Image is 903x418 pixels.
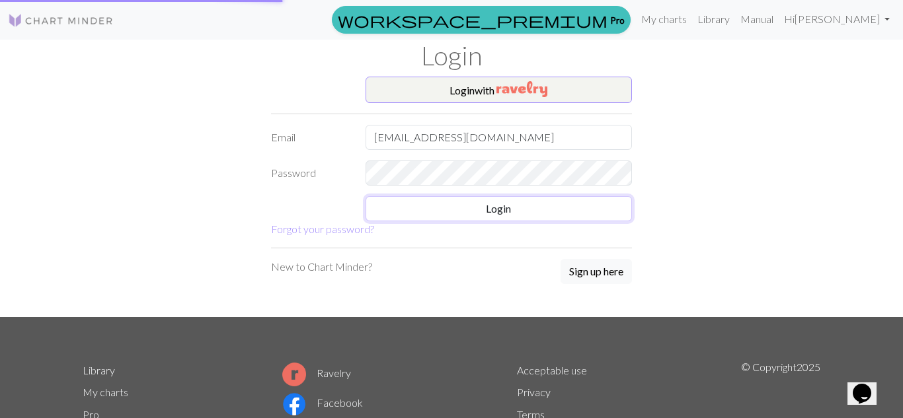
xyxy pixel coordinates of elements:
[282,392,306,416] img: Facebook logo
[561,259,632,285] a: Sign up here
[366,196,633,221] button: Login
[282,366,351,379] a: Ravelry
[366,77,633,103] button: Loginwith
[561,259,632,284] button: Sign up here
[271,223,374,235] a: Forgot your password?
[338,11,608,29] span: workspace_premium
[847,365,890,405] iframe: chat widget
[692,6,735,32] a: Library
[282,396,363,409] a: Facebook
[83,386,128,398] a: My charts
[496,81,547,97] img: Ravelry
[83,364,115,376] a: Library
[517,364,587,376] a: Acceptable use
[735,6,779,32] a: Manual
[332,6,631,34] a: Pro
[282,363,306,386] img: Ravelry logo
[75,40,828,71] h1: Login
[636,6,692,32] a: My charts
[8,13,114,28] img: Logo
[263,125,358,150] label: Email
[517,386,551,398] a: Privacy
[271,259,372,275] p: New to Chart Minder?
[779,6,895,32] a: Hi[PERSON_NAME]
[263,160,358,186] label: Password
